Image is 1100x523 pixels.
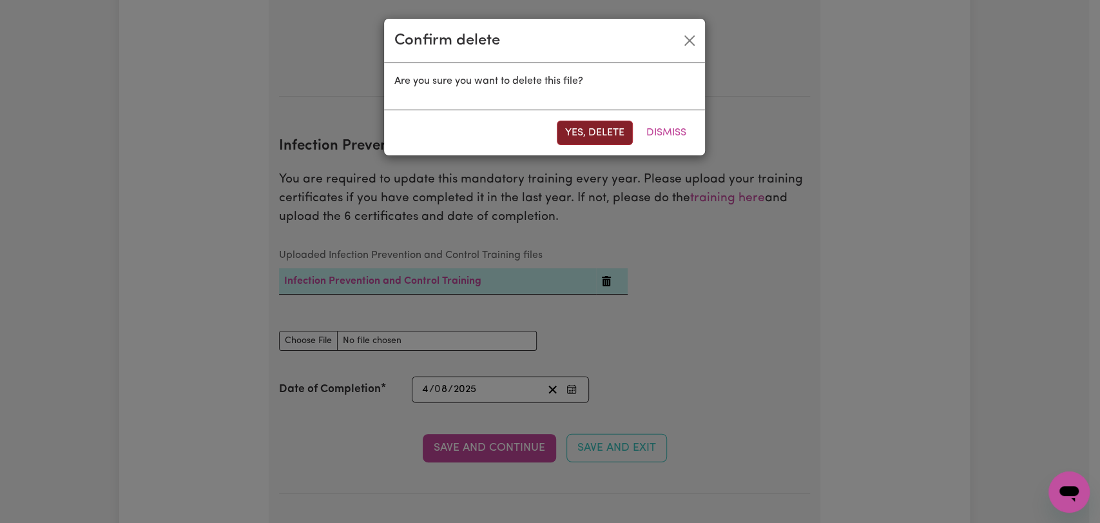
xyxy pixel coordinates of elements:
button: Dismiss [638,121,695,145]
div: Confirm delete [394,29,500,52]
p: Are you sure you want to delete this file? [394,74,695,89]
iframe: Button to launch messaging window [1048,471,1090,513]
button: Close [679,30,700,51]
button: Yes, delete [557,121,633,145]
